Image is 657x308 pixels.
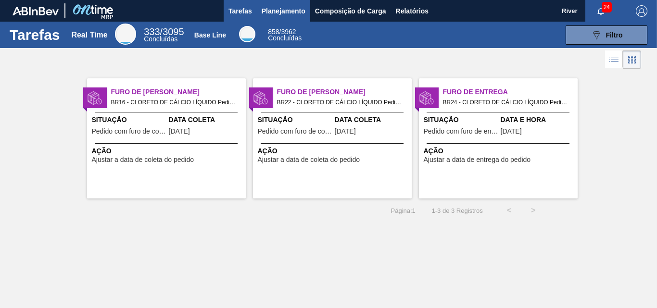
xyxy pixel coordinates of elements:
[497,198,521,222] button: <
[566,25,647,45] button: Filtro
[419,91,434,105] img: status
[10,29,60,40] h1: Tarefas
[396,5,429,17] span: Relatórios
[258,128,332,135] span: Pedido com furo de coleta
[268,28,279,36] span: 858
[253,91,268,105] img: status
[424,146,575,156] span: Ação
[585,4,616,18] button: Notificações
[521,198,545,222] button: >
[268,34,302,42] span: Concluídas
[258,115,332,125] span: Situação
[277,87,412,97] span: Furo de Coleta
[443,97,570,108] span: BR24 - CLORETO DE CÁLCIO LÍQUIDO Pedido - 2016791
[268,28,296,36] span: / 3962
[268,29,302,41] div: Base Line
[424,115,498,125] span: Situação
[424,156,531,163] span: Ajustar a data de entrega do pedido
[92,146,243,156] span: Ação
[13,7,59,15] img: TNhmsLtSVTkK8tSr43FrP2fwEKptu5GPRR3wAAAABJRU5ErkJggg==
[501,115,575,125] span: Data e Hora
[169,115,243,125] span: Data Coleta
[424,128,498,135] span: Pedido com furo de entrega
[501,128,522,135] span: 08/09/2025,
[71,31,107,39] div: Real Time
[144,26,184,37] span: / 3095
[605,50,623,69] div: Visão em Lista
[228,5,252,17] span: Tarefas
[335,128,356,135] span: 08/09/2025
[262,5,305,17] span: Planejamento
[623,50,641,69] div: Visão em Cards
[88,91,102,105] img: status
[239,26,255,42] div: Base Line
[315,5,386,17] span: Composição de Carga
[636,5,647,17] img: Logout
[111,97,238,108] span: BR16 - CLORETO DE CÁLCIO LÍQUIDO Pedido - 2023893
[115,24,136,45] div: Real Time
[92,128,166,135] span: Pedido com furo de coleta
[443,87,578,97] span: Furo de Entrega
[258,146,409,156] span: Ação
[391,207,416,214] span: Página : 1
[335,115,409,125] span: Data Coleta
[277,97,404,108] span: BR22 - CLORETO DE CÁLCIO LÍQUIDO Pedido - 2024793
[92,156,194,163] span: Ajustar a data de coleta do pedido
[144,35,177,43] span: Concluídas
[606,31,623,39] span: Filtro
[194,31,226,39] div: Base Line
[169,128,190,135] span: 05/09/2025
[258,156,360,163] span: Ajustar a data de coleta do pedido
[111,87,246,97] span: Furo de Coleta
[602,2,612,12] span: 24
[144,26,160,37] span: 333
[430,207,483,214] span: 1 - 3 de 3 Registros
[92,115,166,125] span: Situação
[144,28,184,42] div: Real Time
